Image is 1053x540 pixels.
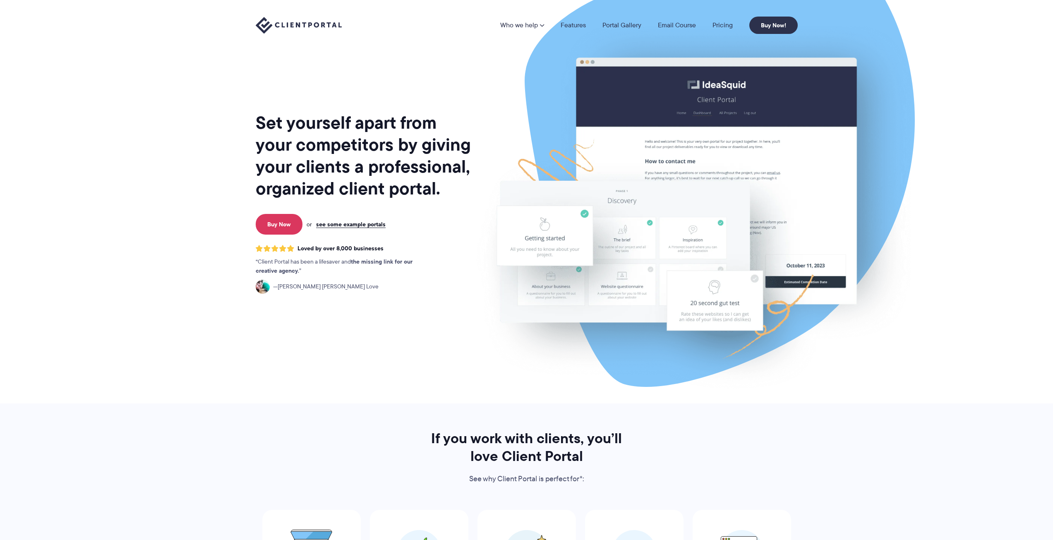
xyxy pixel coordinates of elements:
span: Loved by over 8,000 businesses [297,245,384,252]
a: Pricing [712,22,733,29]
a: see some example portals [316,221,386,228]
a: Features [561,22,586,29]
strong: the missing link for our creative agency [256,257,413,275]
h2: If you work with clients, you’ll love Client Portal [420,430,633,465]
span: [PERSON_NAME] [PERSON_NAME] Love [273,282,379,291]
a: Buy Now! [749,17,798,34]
a: Who we help [500,22,544,29]
p: See why Client Portal is perfect for*: [420,473,633,485]
a: Portal Gallery [602,22,641,29]
span: or [307,221,312,228]
a: Email Course [658,22,696,29]
h1: Set yourself apart from your competitors by giving your clients a professional, organized client ... [256,112,473,199]
p: Client Portal has been a lifesaver and . [256,257,429,276]
a: Buy Now [256,214,302,235]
